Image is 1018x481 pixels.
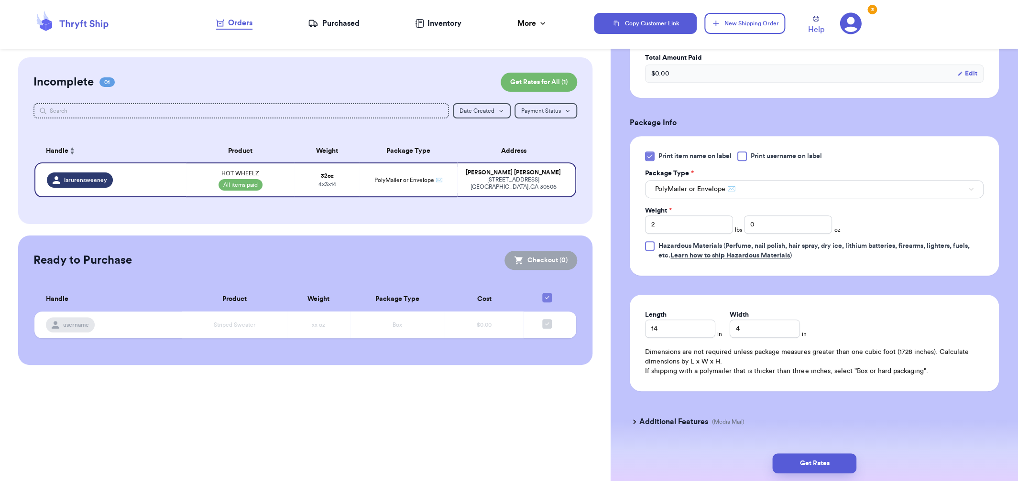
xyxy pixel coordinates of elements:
[63,321,89,329] span: username
[46,146,68,156] span: Handle
[457,139,576,162] th: Address
[772,453,856,473] button: Get Rates
[658,243,969,259] span: (Perfume, nail polish, hair spray, dry ice, lithium batteries, firearms, lighters, fuels, etc. )
[477,322,492,328] span: $0.00
[393,322,402,328] span: Box
[639,416,708,428] h3: Additional Features
[521,108,561,114] span: Payment Status
[68,145,76,157] button: Sort ascending
[594,13,697,34] button: Copy Customer Link
[350,287,445,311] th: Package Type
[957,69,977,78] button: Edit
[717,330,722,338] span: in
[808,16,824,35] a: Help
[704,13,785,34] button: New Shipping Order
[735,226,742,234] span: lbs
[712,418,744,426] p: (Media Mail)
[670,252,790,259] a: Learn how to ship Hazardous Materials
[867,5,877,14] div: 3
[374,177,442,183] span: PolyMailer or Envelope ✉️
[415,18,461,29] a: Inventory
[463,176,564,191] div: [STREET_ADDRESS] [GEOGRAPHIC_DATA] , GA 30506
[33,103,449,118] input: Search
[645,169,694,178] label: Package Type
[730,310,749,320] label: Width
[751,151,821,161] span: Print username on label
[99,77,115,87] span: 01
[630,117,999,128] h3: Package Info
[460,108,494,114] span: Date Created
[182,287,287,311] th: Product
[645,206,672,215] label: Weight
[216,17,252,29] div: Orders
[517,18,547,29] div: More
[645,53,984,63] label: Total Amount Paid
[802,330,807,338] span: in
[33,253,132,268] h2: Ready to Purchase
[834,226,840,234] span: oz
[504,251,577,270] button: Checkout (0)
[295,139,360,162] th: Weight
[645,366,984,376] p: If shipping with a polymailer that is thicker than three inches, select "Box or hard packaging".
[312,322,325,328] span: xx oz
[658,151,732,161] span: Print item name on label
[320,173,333,179] strong: 32 oz
[645,180,984,198] button: PolyMailer or Envelope ✉️
[445,287,524,311] th: Cost
[287,287,350,311] th: Weight
[808,24,824,35] span: Help
[33,75,94,90] h2: Incomplete
[216,17,252,30] a: Orders
[655,184,735,194] span: PolyMailer or Envelope ✉️
[514,103,577,118] button: Payment Status
[186,139,295,162] th: Product
[221,170,259,177] span: HOT WHEELZ
[645,347,984,376] div: Dimensions are not required unless package measures greater than one cubic foot (1728 inches). Ca...
[463,169,564,176] div: [PERSON_NAME] [PERSON_NAME]
[360,139,457,162] th: Package Type
[64,176,107,184] span: larurensweeney
[840,12,862,34] a: 3
[453,103,511,118] button: Date Created
[501,73,577,92] button: Get Rates for All (1)
[308,18,359,29] a: Purchased
[645,310,667,320] label: Length
[214,322,255,328] span: Striped Sweater
[46,294,68,304] span: Handle
[318,182,336,187] span: 4 x 3 x 14
[219,179,263,191] span: All items paid
[658,243,722,249] span: Hazardous Materials
[651,69,669,78] span: $ 0.00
